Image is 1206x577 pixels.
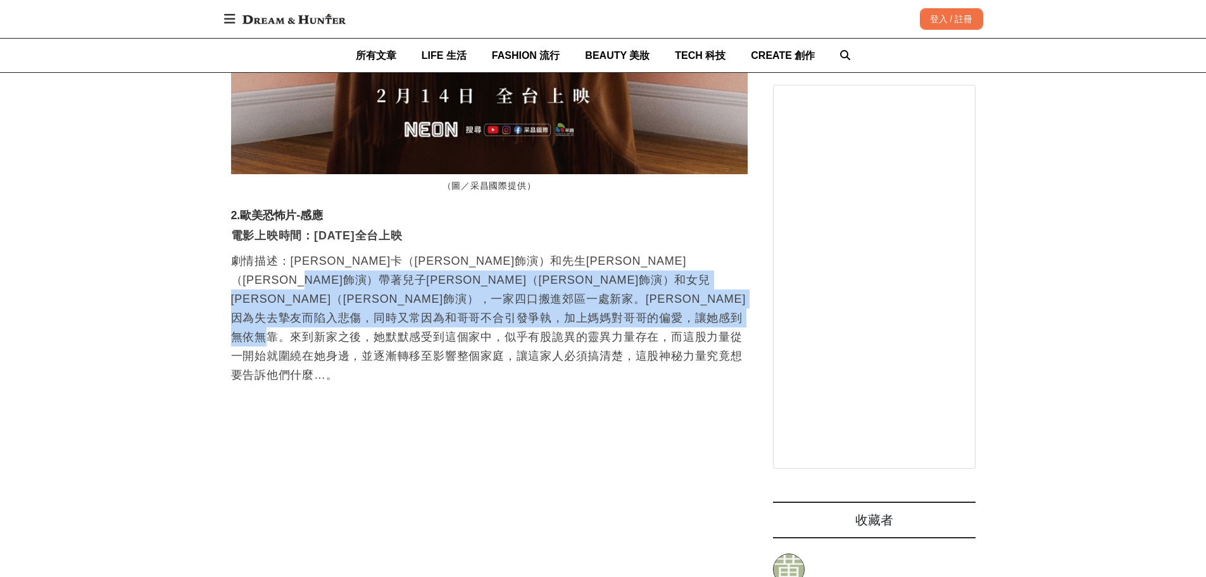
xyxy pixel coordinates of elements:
[585,50,650,61] span: BEAUTY 美妝
[492,50,560,61] span: FASHION 流行
[920,8,983,30] div: 登入 / 註冊
[231,251,748,384] p: 劇情描述：[PERSON_NAME]卡（[PERSON_NAME]飾演）和先生[PERSON_NAME]（[PERSON_NAME]飾演）帶著兒子[PERSON_NAME]（[PERSON_NA...
[855,513,893,527] span: 收藏者
[585,39,650,72] a: BEAUTY 美妝
[675,39,725,72] a: TECH 科技
[751,50,815,61] span: CREATE 創作
[492,39,560,72] a: FASHION 流行
[356,50,396,61] span: 所有文章
[675,50,725,61] span: TECH 科技
[422,39,467,72] a: LIFE 生活
[356,39,396,72] a: 所有文章
[231,174,748,199] figcaption: （圖／采昌國際提供）
[751,39,815,72] a: CREATE 創作
[422,50,467,61] span: LIFE 生活
[231,229,403,242] strong: 電影上映時間：[DATE]全台上映
[236,8,352,30] img: Dream & Hunter
[231,209,748,223] h3: 2.歐美恐怖片-感應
